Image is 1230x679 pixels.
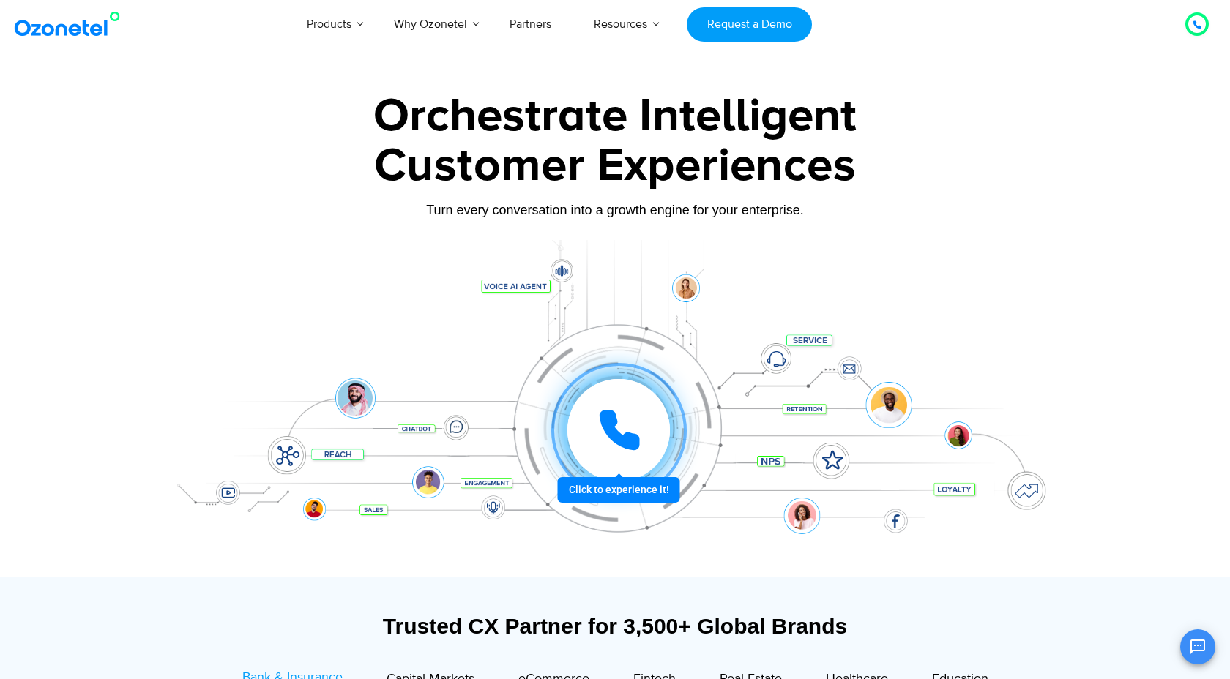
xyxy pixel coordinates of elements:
div: Customer Experiences [157,131,1073,201]
div: Turn every conversation into a growth engine for your enterprise. [157,202,1073,218]
div: Trusted CX Partner for 3,500+ Global Brands [165,613,1065,639]
button: Open chat [1180,629,1215,664]
a: Request a Demo [687,7,812,42]
div: Orchestrate Intelligent [157,93,1073,140]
